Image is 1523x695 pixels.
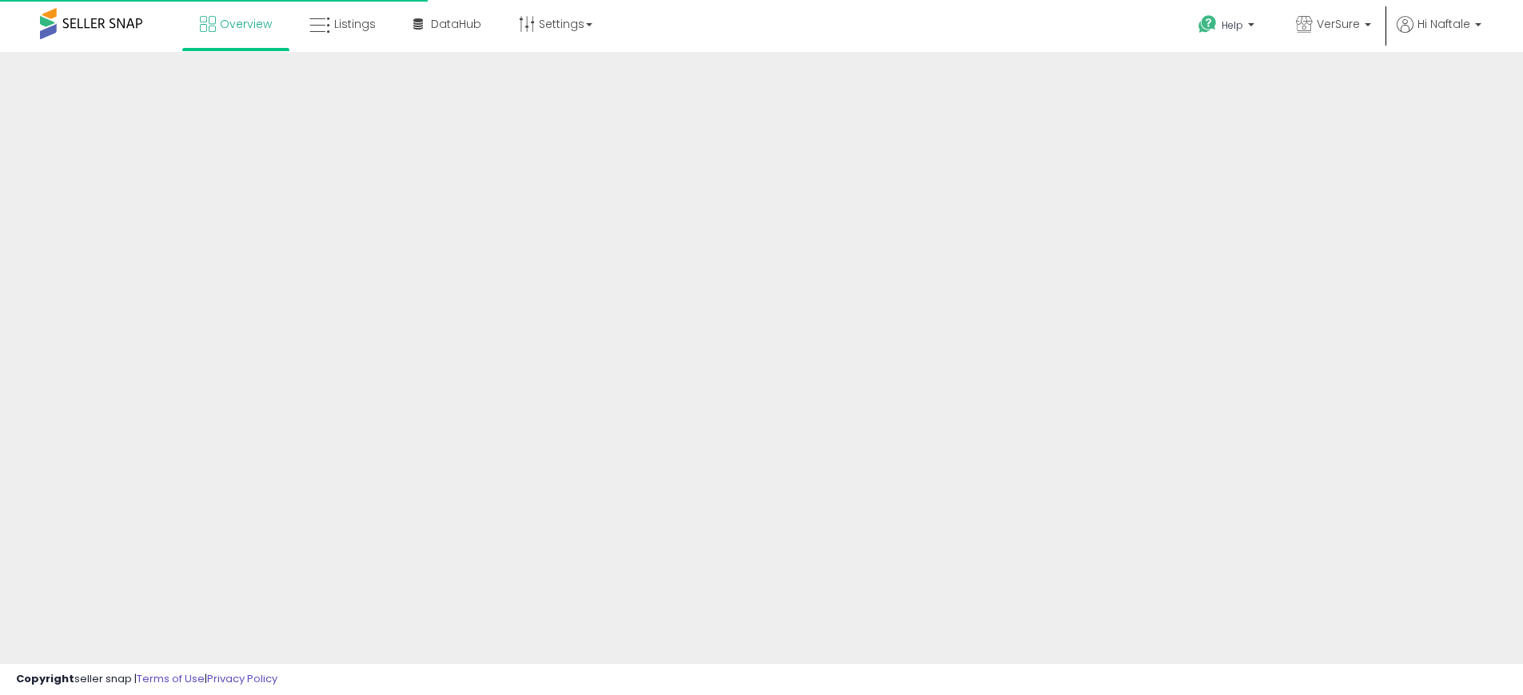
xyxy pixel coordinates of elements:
[1417,16,1470,32] span: Hi Naftale
[1186,2,1270,52] a: Help
[16,672,277,687] div: seller snap | |
[1198,14,1218,34] i: Get Help
[334,16,376,32] span: Listings
[1397,16,1481,52] a: Hi Naftale
[1317,16,1360,32] span: VerSure
[137,671,205,686] a: Terms of Use
[220,16,272,32] span: Overview
[16,671,74,686] strong: Copyright
[207,671,277,686] a: Privacy Policy
[1222,18,1243,32] span: Help
[431,16,481,32] span: DataHub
